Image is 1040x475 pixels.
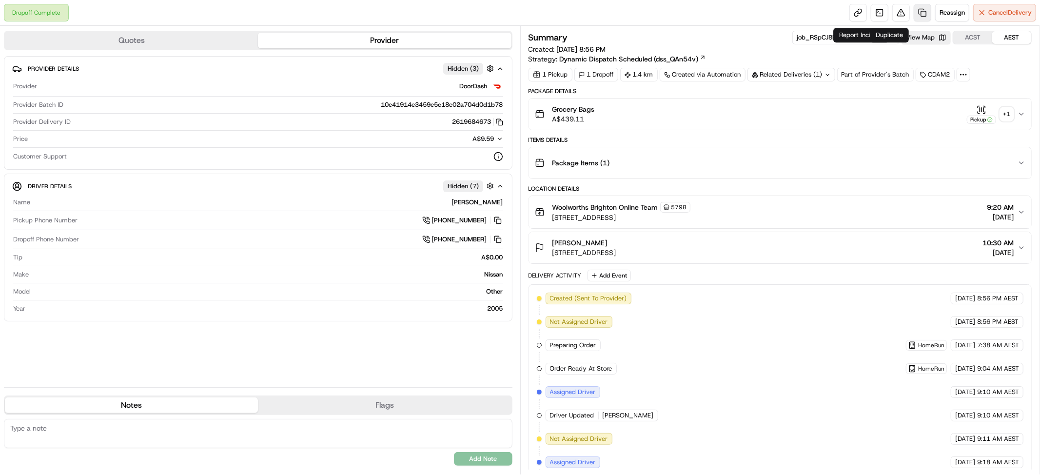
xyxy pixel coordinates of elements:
[967,105,1014,124] button: Pickup+1
[560,54,706,64] a: Dynamic Dispatch Scheduled (dss_QAn54v)
[5,33,258,48] button: Quotes
[258,33,511,48] button: Provider
[552,104,595,114] span: Grocery Bags
[422,234,503,245] a: [PHONE_NUMBER]
[988,8,1032,17] span: Cancel Delivery
[381,100,503,109] span: 10e41914e3459e5c18e02a704d0d1b78
[574,68,618,81] div: 1 Dropoff
[833,28,889,42] div: Report Incident
[529,136,1032,144] div: Items Details
[870,28,909,42] div: Duplicate
[955,435,975,443] span: [DATE]
[967,105,996,124] button: Pickup
[603,411,654,420] span: [PERSON_NAME]
[529,272,582,279] div: Delivery Activity
[955,411,975,420] span: [DATE]
[550,294,627,303] span: Created (Sent To Provider)
[529,185,1032,193] div: Location Details
[13,198,30,207] span: Name
[557,45,606,54] span: [DATE] 8:56 PM
[13,152,67,161] span: Customer Support
[13,216,78,225] span: Pickup Phone Number
[987,212,1014,222] span: [DATE]
[13,135,28,143] span: Price
[955,294,975,303] span: [DATE]
[552,248,616,257] span: [STREET_ADDRESS]
[529,196,1032,228] button: Woolworths Brighton Online Team5798[STREET_ADDRESS]9:20 AM[DATE]
[422,215,503,226] a: [PHONE_NUMBER]
[588,270,631,281] button: Add Event
[13,235,79,244] span: Dropoff Phone Number
[560,54,699,64] span: Dynamic Dispatch Scheduled (dss_QAn54v)
[550,411,594,420] span: Driver Updated
[987,202,1014,212] span: 9:20 AM
[953,31,992,44] button: ACST
[473,135,494,143] span: A$9.59
[417,135,503,143] button: A$9.59
[26,253,503,262] div: A$0.00
[443,62,496,75] button: Hidden (3)
[28,182,72,190] span: Driver Details
[918,365,944,373] span: HomeRun
[660,68,746,81] a: Created via Automation
[491,80,503,92] img: doordash_logo_v2.png
[28,65,79,73] span: Provider Details
[550,388,596,396] span: Assigned Driver
[552,114,595,124] span: A$439.11
[12,178,504,194] button: Driver DetailsHidden (7)
[448,182,479,191] span: Hidden ( 7 )
[529,33,568,42] h3: Summary
[671,203,687,211] span: 5798
[460,82,488,91] span: DoorDash
[935,4,969,21] button: Reassign
[955,388,975,396] span: [DATE]
[13,304,25,313] span: Year
[955,364,975,373] span: [DATE]
[550,341,596,350] span: Preparing Order
[552,202,658,212] span: Woolworths Brighton Online Team
[992,31,1031,44] button: AEST
[13,253,22,262] span: Tip
[13,82,37,91] span: Provider
[955,317,975,326] span: [DATE]
[977,364,1019,373] span: 9:04 AM AEST
[452,118,503,126] button: 2619684673
[13,287,31,296] span: Model
[977,317,1019,326] span: 8:56 PM AEST
[529,44,606,54] span: Created:
[13,100,63,109] span: Provider Batch ID
[529,68,572,81] div: 1 Pickup
[432,235,487,244] span: [PHONE_NUMBER]
[918,341,944,349] span: HomeRun
[977,341,1019,350] span: 7:38 AM AEST
[955,458,975,467] span: [DATE]
[5,397,258,413] button: Notes
[529,87,1032,95] div: Package Details
[967,116,996,124] div: Pickup
[973,4,1036,21] button: CancelDelivery
[977,294,1019,303] span: 8:56 PM AEST
[35,287,503,296] div: Other
[550,435,608,443] span: Not Assigned Driver
[552,238,608,248] span: [PERSON_NAME]
[529,54,706,64] div: Strategy:
[977,458,1019,467] span: 9:18 AM AEST
[902,31,951,44] button: View Map
[258,397,511,413] button: Flags
[620,68,658,81] div: 1.4 km
[916,68,955,81] div: CDAM2
[1000,107,1014,121] div: + 1
[977,435,1019,443] span: 9:11 AM AEST
[13,118,71,126] span: Provider Delivery ID
[13,270,29,279] span: Make
[797,33,895,42] button: job_RSpCJ8EgqSEvB7jvJDioS8
[977,388,1019,396] span: 9:10 AM AEST
[977,411,1019,420] span: 9:10 AM AEST
[443,180,496,192] button: Hidden (7)
[552,158,610,168] span: Package Items ( 1 )
[432,216,487,225] span: [PHONE_NUMBER]
[982,238,1014,248] span: 10:30 AM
